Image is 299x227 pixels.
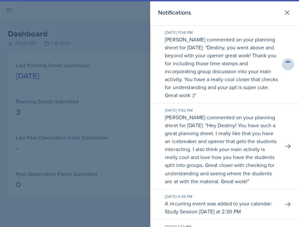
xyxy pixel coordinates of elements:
p: [PERSON_NAME] commented on your planning sheet for [DATE]: " " [165,113,278,185]
h2: Notifications [158,8,191,17]
div: [DATE] 11:52 PM [165,107,278,113]
div: [DATE] 11:56 PM [165,29,278,35]
p: A recurring event was added to your calendar: Study Session [DATE] at 2:30 PM [165,199,278,215]
p: [PERSON_NAME] commented on your planning sheet for [DATE]: " " [165,35,278,99]
div: [DATE] 4:36 PM [165,193,278,199]
p: Destiny, you went above and beyond with your opener great work! Thank you for including those tim... [165,44,277,99]
p: Hey Destiny! You have such a great planning sheet. I really like that you have an icebreaker and ... [165,122,276,185]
